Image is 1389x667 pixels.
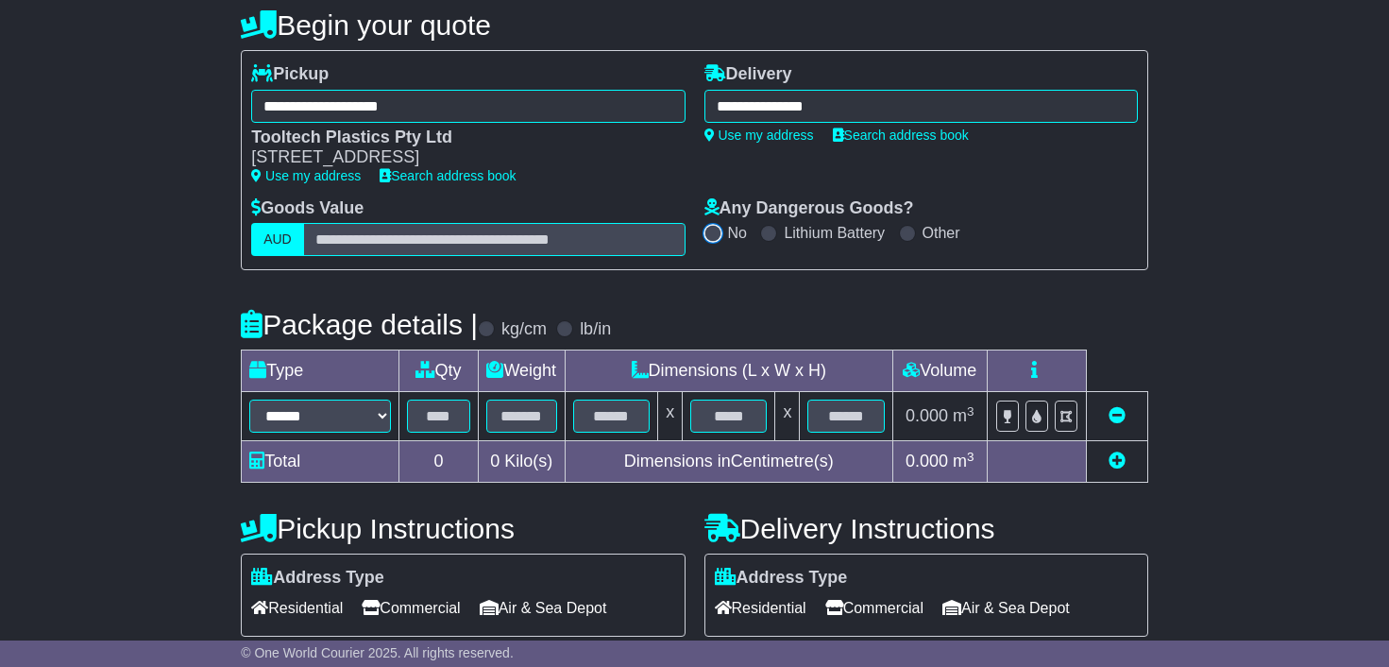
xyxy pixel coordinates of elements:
[480,593,607,623] span: Air & Sea Depot
[704,128,814,143] a: Use my address
[251,198,364,219] label: Goods Value
[399,441,479,483] td: 0
[565,351,892,392] td: Dimensions (L x W x H)
[704,513,1148,544] h4: Delivery Instructions
[658,392,683,441] td: x
[241,309,478,340] h4: Package details |
[923,224,960,242] label: Other
[399,351,479,392] td: Qty
[825,593,923,623] span: Commercial
[1109,406,1126,425] a: Remove this item
[784,224,885,242] label: Lithium Battery
[704,64,792,85] label: Delivery
[251,147,666,168] div: [STREET_ADDRESS]
[565,441,892,483] td: Dimensions in Centimetre(s)
[715,568,848,589] label: Address Type
[380,168,516,183] a: Search address book
[490,452,500,470] span: 0
[362,593,460,623] span: Commercial
[833,128,969,143] a: Search address book
[241,645,514,660] span: © One World Courier 2025. All rights reserved.
[906,452,948,470] span: 0.000
[478,441,565,483] td: Kilo(s)
[478,351,565,392] td: Weight
[942,593,1070,623] span: Air & Sea Depot
[892,351,987,392] td: Volume
[251,168,361,183] a: Use my address
[715,593,806,623] span: Residential
[775,392,800,441] td: x
[728,224,747,242] label: No
[242,351,399,392] td: Type
[242,441,399,483] td: Total
[953,406,974,425] span: m
[251,64,329,85] label: Pickup
[251,223,304,256] label: AUD
[704,198,914,219] label: Any Dangerous Goods?
[241,513,685,544] h4: Pickup Instructions
[251,128,666,148] div: Tooltech Plastics Pty Ltd
[501,319,547,340] label: kg/cm
[251,593,343,623] span: Residential
[1109,452,1126,470] a: Add new item
[906,406,948,425] span: 0.000
[580,319,611,340] label: lb/in
[967,404,974,419] sup: 3
[953,452,974,470] span: m
[967,450,974,464] sup: 3
[241,9,1148,41] h4: Begin your quote
[251,568,384,589] label: Address Type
